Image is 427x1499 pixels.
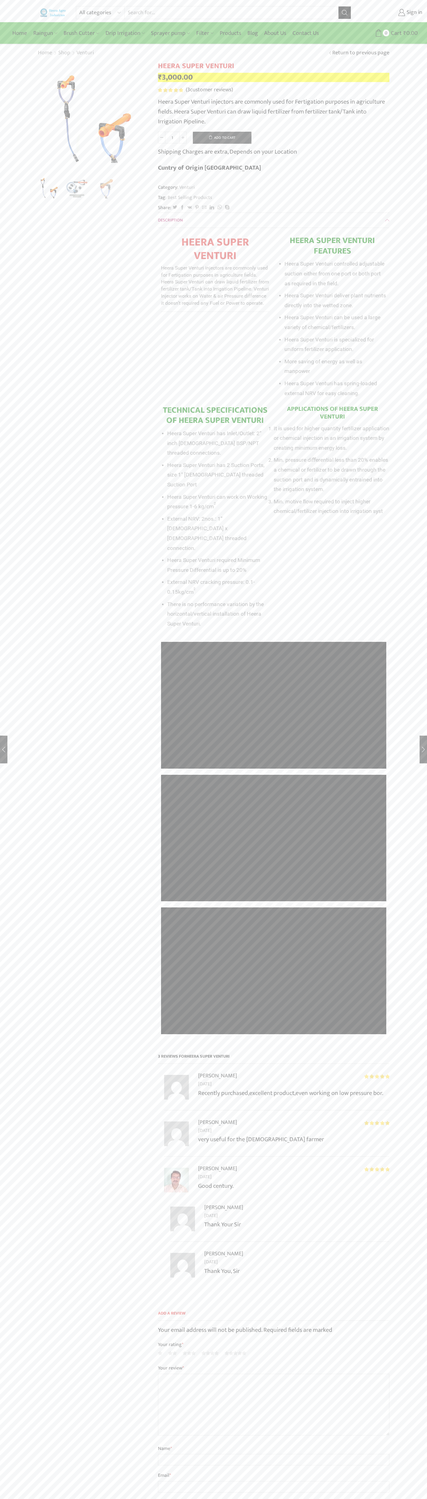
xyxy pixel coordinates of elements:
img: Heera Super Venturi [36,175,62,200]
a: Home [38,49,52,57]
a: 4 of 5 stars [201,1350,219,1357]
li: 2 / 3 [65,176,90,200]
div: Rated 5.00 out of 5 [158,88,183,92]
p: very useful for the [DEMOGRAPHIC_DATA] farmer [198,1134,389,1144]
iframe: वेंचुरी का ऑपरेटिंग लाइव Heera Venturi Live Demo, Fertigation Technology, Venturi System, Hindi [161,907,386,1034]
span: Heera Super Venturi has Inlet/Outlet: 2” inch [DEMOGRAPHIC_DATA] BSP/NPT threaded connections. [167,430,261,456]
button: Search button [338,6,351,19]
a: About Us [261,26,289,40]
span: HEERA SUPER VENTURI FEATURES [290,233,375,258]
iframe: Fertilize through Drip Irrigation with Venturi Injectors | खाद देने का उपकरण-वेन्चुरी | [161,642,386,769]
span: Min. pressure diﬀerential less than 20% enables a chemical or fertilizer to be drawn through the ... [274,457,388,492]
span: Sign in [405,9,422,17]
span: There is no performance variation by the horizontal/vertical installation of Heera Super Venturi. [167,601,264,627]
span: Cart [389,29,402,37]
a: Products [217,26,244,40]
span: ₹ [158,71,162,84]
span: Heera Super Venturi deliver plant nutrients directly into the wetted zone. [284,292,386,308]
a: 3 of 5 stars [183,1350,196,1357]
span: Heera Super Venturi controlled adjustable suction either from one port or both port as required i... [284,261,384,286]
h2: 3 reviews for [158,1053,389,1064]
time: [DATE] [198,1127,389,1135]
strong: [PERSON_NAME] [204,1203,243,1212]
p: Heera Super Venturi injectors are commonly used for Fertigation purposes in agriculture fields. H... [161,265,269,307]
span: Description [158,217,183,224]
p: Thank You, Sir [204,1266,389,1276]
span: It is used for higher quantity fertilizer application or chemical injection in an irrigation syst... [274,425,389,451]
span: Share: [158,204,171,211]
span: Tag: [158,194,389,201]
span: HEERA SUPER VENTURI [187,1053,230,1060]
label: Email [158,1472,389,1480]
strong: HEERA SUPER VENTURI [181,233,249,265]
bdi: 0.00 [403,28,418,38]
label: Name [158,1445,389,1453]
li: 3 / 3 [93,176,119,200]
strong: [PERSON_NAME] [198,1164,237,1173]
span: Add a review [158,1310,389,1321]
span: External NRV cracking pressure: 0.1-0.15kg/cm [167,579,255,595]
div: Rated 5 out of 5 [364,1121,389,1125]
a: Sign in [360,7,422,18]
span: Your email address will not be published. Required fields are marked [158,1325,332,1335]
time: [DATE] [198,1080,389,1088]
a: 5 of 5 stars [225,1350,246,1357]
span: TECHNICAL SPECIFICATIONS OF HEERA SUPER VENTURI [163,403,267,427]
a: Raingun [30,26,60,40]
span: 3 [158,88,184,92]
p: Good century. [198,1181,389,1191]
time: [DATE] [204,1258,389,1266]
a: Return to previous page [332,49,389,57]
span: Heera Super Venturi has spring-loaded external NRV for easy cleaning. [284,380,377,396]
b: Cuntry of Origin [GEOGRAPHIC_DATA] [158,163,261,173]
span: Heera Super Venturi can work on Working pressure 1-6 kg/cm [167,494,267,510]
span: Heera Super Venturi has 2 Suction Ports, size 1″ [DEMOGRAPHIC_DATA] threaded Suction Port [167,462,264,488]
time: [DATE] [204,1212,389,1220]
a: Home [9,26,30,40]
span: Rated out of 5 based on customer ratings [158,88,183,92]
p: Recently purchased,excellent product,even working on low pressure bor. [198,1088,389,1098]
a: all [65,176,90,201]
a: Blog [244,26,261,40]
span: Rated out of 5 [364,1074,389,1079]
span: Heera Super Venturi required Minimum Pressure Differential is up to 20% [167,557,260,573]
span: 3 [187,85,190,94]
li: 1 / 3 [36,176,62,200]
input: Product quantity [165,132,179,143]
a: Venturi [76,49,94,57]
a: Description [158,213,389,228]
a: 3 [93,176,119,201]
span: More saving of energy as well as manpower [284,358,362,374]
sup: 2 [214,501,216,506]
div: Rated 5 out of 5 [364,1167,389,1171]
a: Drip Irrigation [102,26,148,40]
a: Shop [58,49,71,57]
a: 0 Cart ₹0.00 [357,27,418,39]
nav: Breadcrumb [38,49,94,57]
span: APPLICATIONS OF HEERA SUPER VENTURI [287,404,378,422]
div: 1 / 3 [38,62,149,173]
strong: [PERSON_NAME] [198,1071,237,1080]
button: Add to cart [193,132,251,144]
time: [DATE] [198,1173,389,1181]
iframe: Venturi - ड्रिप इरीगेशन मैं खाद छोड़ने के आसान जुगाड़ तरीके | Fertigation Systems Drip Irrigation [161,775,386,902]
label: Your rating [158,1341,389,1348]
span: Category: [158,184,195,191]
p: Shipping Charges are extra, Depends on your Location [158,147,297,157]
a: 2 of 5 stars [168,1350,177,1357]
span: ₹ [403,28,406,38]
span: External NRV: 2nos.: 1” [DEMOGRAPHIC_DATA] x [DEMOGRAPHIC_DATA] threaded connection. [167,516,247,551]
label: Your review [158,1364,389,1372]
span: Heera Super Venturi is specialized for uniform fertilizer application. [284,337,374,353]
span: Rated out of 5 [364,1121,389,1125]
p: Thank Your Sir [204,1220,389,1229]
a: Best Selling Products [167,194,212,201]
sup: 2 [193,587,196,591]
span: 0 [383,30,389,36]
p: Heera Super Venturi injectors are commonly used for Fertigation purposes in agriculture fields. H... [158,97,389,126]
a: Venturi [178,183,195,191]
strong: [PERSON_NAME] [198,1118,237,1127]
div: Rated 5 out of 5 [364,1074,389,1079]
strong: [PERSON_NAME] [204,1249,243,1258]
